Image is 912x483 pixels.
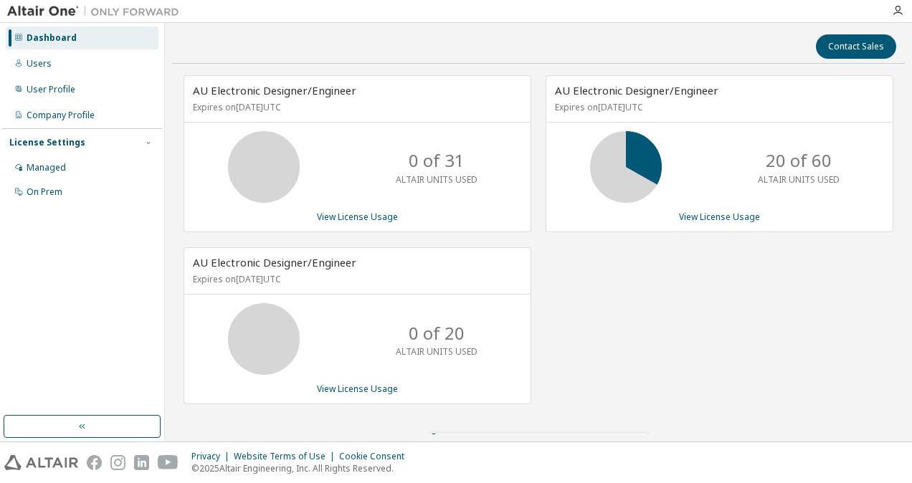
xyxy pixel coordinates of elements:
[193,83,356,97] span: AU Electronic Designer/Engineer
[766,148,832,173] p: 20 of 60
[317,383,398,395] a: View License Usage
[758,173,840,186] p: ALTAIR UNITS USED
[110,455,125,470] img: instagram.svg
[158,455,179,470] img: youtube.svg
[339,451,413,462] div: Cookie Consent
[679,211,760,223] a: View License Usage
[409,321,465,345] p: 0 of 20
[555,101,880,113] p: Expires on [DATE] UTC
[4,455,78,470] img: altair_logo.svg
[234,451,339,462] div: Website Terms of Use
[27,162,66,173] div: Managed
[396,173,478,186] p: ALTAIR UNITS USED
[27,32,77,44] div: Dashboard
[27,84,75,95] div: User Profile
[193,101,518,113] p: Expires on [DATE] UTC
[9,137,85,148] div: License Settings
[555,83,718,97] span: AU Electronic Designer/Engineer
[27,110,95,121] div: Company Profile
[134,455,149,470] img: linkedin.svg
[7,4,186,19] img: Altair One
[816,34,896,59] button: Contact Sales
[317,211,398,223] a: View License Usage
[193,273,518,285] p: Expires on [DATE] UTC
[87,455,102,470] img: facebook.svg
[27,186,62,198] div: On Prem
[193,255,356,269] span: AU Electronic Designer/Engineer
[396,345,478,358] p: ALTAIR UNITS USED
[191,462,413,474] p: © 2025 Altair Engineering, Inc. All Rights Reserved.
[191,451,234,462] div: Privacy
[27,58,52,70] div: Users
[409,148,465,173] p: 0 of 31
